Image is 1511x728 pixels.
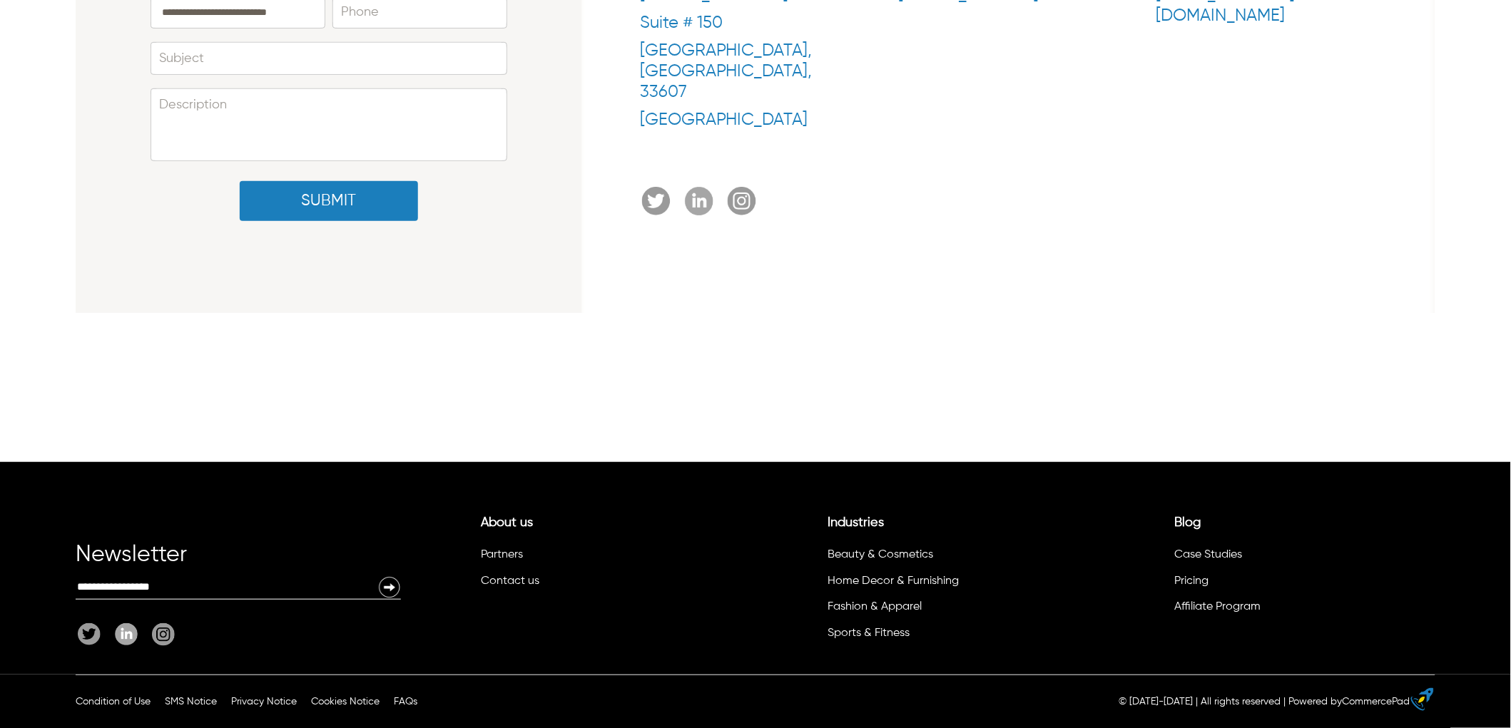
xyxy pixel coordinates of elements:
[826,570,1082,597] li: Home Decor & Furnishing
[481,575,539,587] a: Contact us
[231,697,297,707] a: Privacy Notice
[479,544,734,570] li: Partners
[642,187,671,215] img: Twitter
[115,623,138,645] img: Linkedin
[642,187,685,220] a: Twitter
[828,628,910,640] a: Sports & Fitness
[481,549,523,560] a: Partners
[1119,694,1281,709] p: © [DATE]-[DATE] | All rights reserved
[1175,516,1201,529] a: Blog
[828,549,934,560] a: Beauty & Cosmetics
[1289,694,1410,709] div: Powered by
[828,602,922,613] a: Fashion & Apparel
[828,575,960,587] a: Home Decor & Furnishing
[76,548,402,576] div: Newsletter
[311,697,380,707] a: Cookies Notice
[1411,688,1434,711] img: eCommerce builder by CommercePad
[145,623,175,646] a: Instagram
[1284,694,1286,709] div: |
[78,623,101,645] img: Twitter
[1173,570,1428,597] li: Pricing
[1175,602,1261,613] a: Affiliate Program
[728,187,756,215] img: Instagram
[1343,697,1410,707] a: CommercePad
[826,597,1082,623] li: Fashion & Apparel
[108,623,145,646] a: Linkedin
[685,187,713,215] img: Linkedin
[640,110,861,130] p: [GEOGRAPHIC_DATA]
[1173,597,1428,623] li: Affiliate Program
[685,187,728,220] a: Linkedin
[640,13,861,34] p: Suite # 150
[826,623,1082,650] li: Sports & Fitness
[1414,688,1434,716] a: eCommerce builder by CommercePad
[828,516,885,529] a: Industries
[378,576,401,599] img: Newsletter Submit
[1173,544,1428,570] li: Case Studies
[152,623,175,646] img: Instagram
[1175,575,1209,587] a: Pricing
[640,41,861,103] p: [GEOGRAPHIC_DATA] , [GEOGRAPHIC_DATA] , 33607
[311,697,380,707] span: Cookies Policy
[728,187,770,220] a: Instagram
[1175,549,1243,560] a: Case Studies
[479,570,734,597] li: Contact us
[76,697,151,707] a: Condition of Use
[394,697,417,707] a: FAQs
[481,516,533,529] a: About us
[78,623,108,646] a: Twitter
[165,697,217,707] a: SMS Notice
[826,544,1082,570] li: Beauty & Cosmetics
[240,181,418,221] button: Submit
